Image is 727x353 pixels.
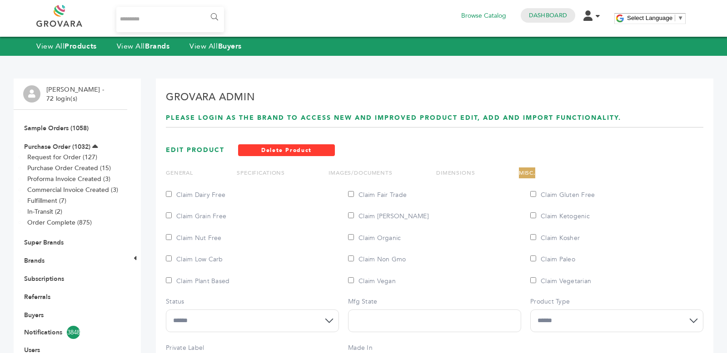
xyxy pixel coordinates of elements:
[530,255,575,264] label: Claim Paleo
[24,311,44,319] a: Buyers
[461,11,506,21] a: Browse Catalog
[529,11,567,20] a: Dashboard
[24,275,64,283] a: Subscriptions
[677,15,683,21] span: ▼
[218,41,242,51] strong: Buyers
[27,175,110,183] a: Proforma Invoice Created (3)
[27,207,62,216] a: In-Transit (2)
[530,277,536,283] input: Claim Vegetarian
[348,191,354,197] input: Claim Fair Trade
[145,41,169,51] strong: Brands
[348,277,354,283] input: Claim Vegan
[530,212,536,218] input: Claim Ketogenic
[238,144,335,156] a: Delete Product
[27,218,92,227] a: Order Complete (875)
[166,234,172,240] input: Claim Nut Free
[530,212,590,221] label: Claim Ketogenic
[23,85,40,103] img: profile.png
[166,277,229,285] label: Claim Plant Based
[189,41,242,51] a: View AllBuyers
[530,234,580,242] label: Claim Kosher
[27,196,66,205] a: Fulfillment (7)
[627,15,672,21] span: Select Language
[530,277,591,285] label: Claim Vegetarian
[166,191,225,199] label: Claim Dairy Free
[166,191,172,197] input: Claim Dairy Free
[166,297,339,306] label: Status
[24,326,117,339] a: Notifications3848
[348,297,521,306] label: Mfg State
[166,255,172,261] input: Claim Low Carb
[348,343,521,353] label: Made In
[36,41,97,51] a: View AllProducts
[348,234,354,240] input: Claim Organic
[24,142,90,151] a: Purchase Order (1032)
[237,169,285,176] a: SPECIFICATIONS
[348,212,429,221] label: Claim [PERSON_NAME]
[67,326,80,339] span: 3848
[166,212,172,218] input: Claim Grain Free
[24,256,45,265] a: Brands
[116,7,224,32] input: Search...
[24,293,50,301] a: Referrals
[348,255,354,261] input: Claim Non Gmo
[166,212,226,221] label: Claim Grain Free
[117,41,170,51] a: View AllBrands
[46,85,106,103] li: [PERSON_NAME] - 72 login(s)
[348,277,396,285] label: Claim Vegan
[27,164,111,172] a: Purchase Order Created (15)
[519,169,535,176] a: MISC.
[166,255,223,264] label: Claim Low Carb
[166,113,703,123] h1: Please login as the Brand to access new and improved Product Edit, Add and Import functionality.
[348,234,401,242] label: Claim Organic
[27,186,118,194] a: Commercial Invoice Created (3)
[166,343,339,353] label: Private Label
[65,41,96,51] strong: Products
[166,277,172,283] input: Claim Plant Based
[27,153,97,162] a: Request for Order (127)
[348,191,407,199] label: Claim Fair Trade
[348,255,406,264] label: Claim Non Gmo
[675,15,675,21] span: ​
[166,146,224,155] h1: EDIT PRODUCT
[530,297,703,306] label: Product Type
[530,191,595,199] label: Claim Gluten Free
[329,169,393,176] a: IMAGES/DOCUMENTS
[166,234,222,242] label: Claim Nut Free
[530,255,536,261] input: Claim Paleo
[24,124,89,132] a: Sample Orders (1058)
[530,234,536,240] input: Claim Kosher
[348,212,354,218] input: Claim [PERSON_NAME]
[627,15,683,21] a: Select Language​
[530,191,536,197] input: Claim Gluten Free
[436,169,475,176] a: DIMENSIONS
[166,90,703,109] h2: Grovara Admin
[166,169,193,176] a: GENERAL
[24,238,64,247] a: Super Brands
